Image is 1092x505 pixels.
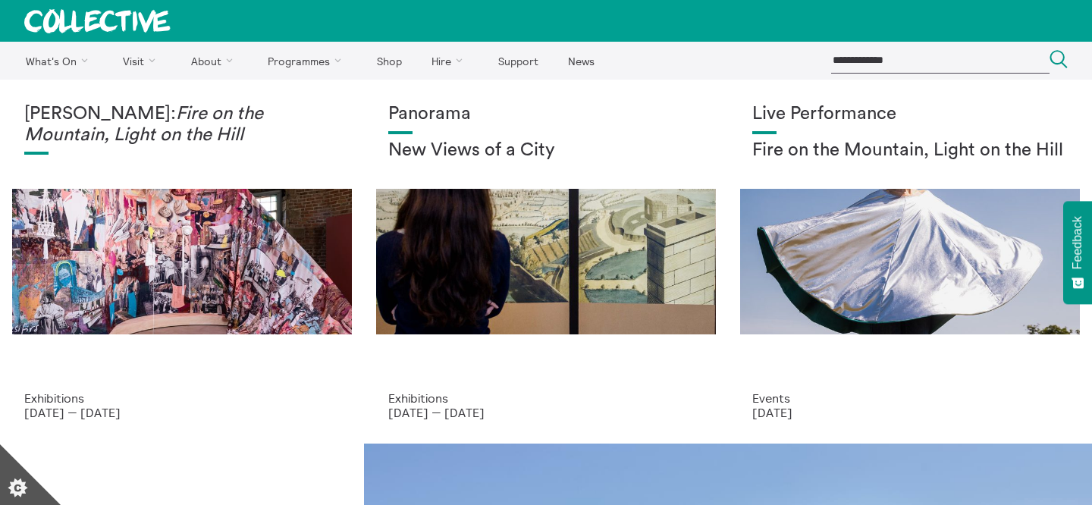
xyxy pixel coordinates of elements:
[388,140,704,162] h2: New Views of a City
[364,80,728,444] a: Collective Panorama June 2025 small file 8 Panorama New Views of a City Exhibitions [DATE] — [DATE]
[752,391,1068,405] p: Events
[1063,201,1092,304] button: Feedback - Show survey
[388,406,704,419] p: [DATE] — [DATE]
[752,104,1068,125] h1: Live Performance
[255,42,361,80] a: Programmes
[388,391,704,405] p: Exhibitions
[177,42,252,80] a: About
[12,42,107,80] a: What's On
[554,42,607,80] a: News
[752,406,1068,419] p: [DATE]
[24,104,340,146] h1: [PERSON_NAME]:
[24,406,340,419] p: [DATE] — [DATE]
[1071,216,1084,269] span: Feedback
[388,104,704,125] h1: Panorama
[485,42,551,80] a: Support
[728,80,1092,444] a: Photo: Eoin Carey Live Performance Fire on the Mountain, Light on the Hill Events [DATE]
[110,42,175,80] a: Visit
[24,391,340,405] p: Exhibitions
[752,140,1068,162] h2: Fire on the Mountain, Light on the Hill
[24,105,263,144] em: Fire on the Mountain, Light on the Hill
[419,42,482,80] a: Hire
[363,42,415,80] a: Shop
